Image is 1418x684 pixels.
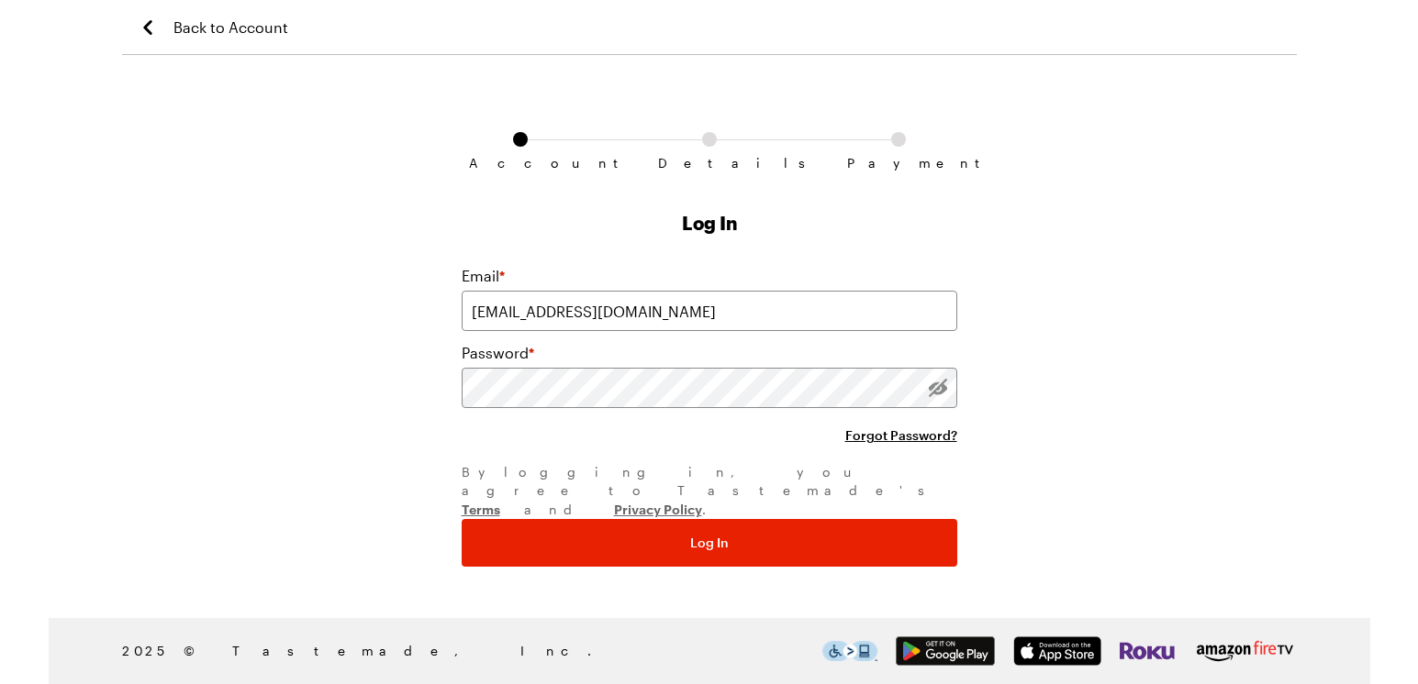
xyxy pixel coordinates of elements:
[462,265,505,287] label: Email
[690,534,729,552] span: Log In
[462,210,957,236] h1: Log In
[1120,636,1175,666] img: Roku
[173,17,288,39] span: Back to Account
[462,463,957,519] div: By logging in , you agree to Tastemade's and .
[462,132,957,156] ol: Subscription checkout form navigation
[614,500,702,517] a: Privacy Policy
[122,641,822,661] span: 2025 © Tastemade, Inc.
[658,156,761,171] span: Details
[845,426,957,445] span: Forgot Password?
[469,156,572,171] span: Account
[847,156,950,171] span: Payment
[1193,636,1297,666] img: Amazon Fire TV
[822,641,877,661] img: This icon serves as a link to download the Level Access assistive technology app for individuals ...
[896,636,995,666] img: Google Play
[845,419,957,452] button: Forgot Password?
[462,519,957,567] button: Log In
[462,342,534,364] label: Password
[462,500,500,517] a: Terms
[1013,636,1101,666] img: App Store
